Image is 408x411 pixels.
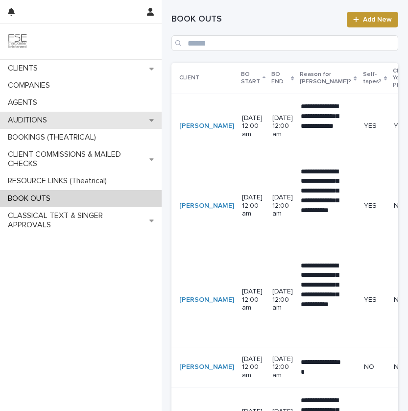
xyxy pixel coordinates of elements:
[179,202,234,210] a: [PERSON_NAME]
[242,114,264,139] p: [DATE] 12:00 am
[171,14,341,25] h1: BOOK OUTS
[4,176,115,186] p: RESOURCE LINKS (Theatrical)
[4,98,45,107] p: AGENTS
[179,363,234,371] a: [PERSON_NAME]
[171,35,398,51] input: Search
[300,69,351,87] p: Reason for [PERSON_NAME]?
[242,193,264,218] p: [DATE] 12:00 am
[271,69,288,87] p: BO END
[241,69,260,87] p: BO START
[179,296,234,304] a: [PERSON_NAME]
[4,211,149,230] p: CLASSICAL TEXT & SINGER APPROVALS
[4,64,46,73] p: CLIENTS
[364,296,386,304] p: YES
[364,363,386,371] p: NO
[364,122,386,130] p: YES
[4,194,58,203] p: BOOK OUTS
[4,150,149,169] p: CLIENT COMMISSIONS & MAILED CHECKS
[272,114,293,139] p: [DATE] 12:00 am
[179,73,199,83] p: CLIENT
[364,202,386,210] p: YES
[272,355,293,380] p: [DATE] 12:00 am
[347,12,398,27] a: Add New
[363,16,392,23] span: Add New
[4,133,104,142] p: BOOKINGS (THEATRICAL)
[4,81,58,90] p: COMPANIES
[8,32,27,51] img: 9JgRvJ3ETPGCJDhvPVA5
[242,288,264,312] p: [DATE] 12:00 am
[4,116,55,125] p: AUDITIONS
[179,122,234,130] a: [PERSON_NAME]
[242,355,264,380] p: [DATE] 12:00 am
[272,193,293,218] p: [DATE] 12:00 am
[363,69,382,87] p: Self-tapes?
[272,288,293,312] p: [DATE] 12:00 am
